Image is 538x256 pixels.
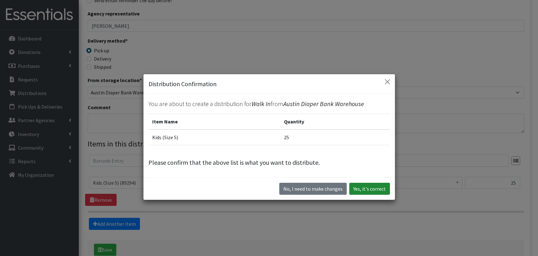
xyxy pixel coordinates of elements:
[148,99,390,109] p: You are about to create a distribution for from
[382,77,392,87] button: Close
[252,100,271,108] span: Walk In
[148,158,390,167] p: Please confirm that the above list is what you want to distribute.
[148,79,217,89] h5: Distribution Confirmation
[283,100,364,108] span: Austin Diaper Bank Warehouse
[349,183,390,195] button: Yes, it's correct
[280,129,390,145] td: 25
[148,114,281,129] th: Item Name
[279,183,347,195] button: No I need to make changes
[280,114,390,129] th: Quantity
[148,129,281,145] td: Kids (Size 5)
